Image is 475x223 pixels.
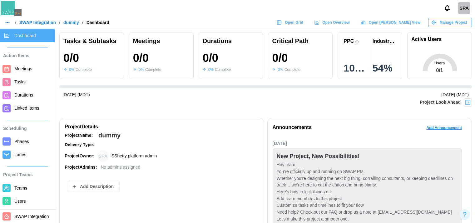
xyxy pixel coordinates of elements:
[97,150,109,162] div: SShetty platform admin
[82,20,83,25] div: /
[442,3,453,13] button: Notifications
[76,67,92,73] div: Complete
[278,67,283,73] div: 0 %
[273,124,312,131] div: Announcements
[145,67,161,73] div: Complete
[274,18,308,27] a: Open Grid
[14,214,49,219] span: SWAP Integration
[14,66,32,71] span: Meetings
[68,181,120,192] button: Add Description
[422,123,467,132] button: Add Announcement
[420,99,461,106] div: Project Look Ahead
[15,20,16,25] div: /
[14,92,33,97] span: Durations
[215,67,231,73] div: Complete
[273,140,462,147] div: [DATE]
[87,20,109,25] div: Dashboard
[344,38,354,44] div: PPC
[63,20,79,25] a: dummy
[14,139,29,144] span: Phases
[458,2,470,14] a: SShetty platform admin
[358,18,425,27] a: Open [PERSON_NAME] View
[59,20,60,25] div: /
[208,67,214,73] div: 0 %
[14,199,26,204] span: Users
[63,36,120,46] div: Tasks & Subtasks
[65,153,95,158] strong: Project Owner:
[101,164,140,171] div: No admins assigned
[411,36,442,43] h1: Active Users
[272,52,288,64] div: 0 / 0
[69,67,74,73] div: 0 %
[344,63,367,73] div: 100 %
[62,92,90,98] div: [DATE] (MDT)
[19,20,56,25] a: SWAP Integration
[369,18,420,27] span: Open [PERSON_NAME] View
[285,67,300,73] div: Complete
[98,131,121,140] div: dummy
[14,186,27,191] span: Teams
[428,18,472,27] button: Manage Project
[80,181,114,192] span: Add Description
[14,152,26,157] span: Lanes
[111,153,157,160] div: SShetty platform admin
[373,38,396,44] div: Industry PPC
[63,52,79,64] div: 0 / 0
[322,18,349,27] span: Open Overview
[458,2,470,14] div: SPA
[133,36,190,46] div: Meetings
[203,36,259,46] div: Durations
[65,132,96,139] div: Project Name:
[439,18,467,27] span: Manage Project
[426,123,462,132] span: Add Announcement
[277,152,360,161] div: New Project, New Possibilities!
[133,52,149,64] div: 0 / 0
[65,165,97,170] strong: Project Admins:
[65,123,259,131] div: Project Details
[14,79,26,84] span: Tasks
[14,33,36,38] span: Dashboard
[285,18,303,27] span: Open Grid
[203,52,218,64] div: 0 / 0
[14,106,39,111] span: Linked Items
[65,141,96,148] div: Delivery Type:
[441,92,469,98] div: [DATE] (MDT)
[272,36,329,46] div: Critical Path
[139,67,144,73] div: 0 %
[465,99,471,106] img: Project Look Ahead Button
[311,18,354,27] a: Open Overview
[373,63,396,73] div: 54 %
